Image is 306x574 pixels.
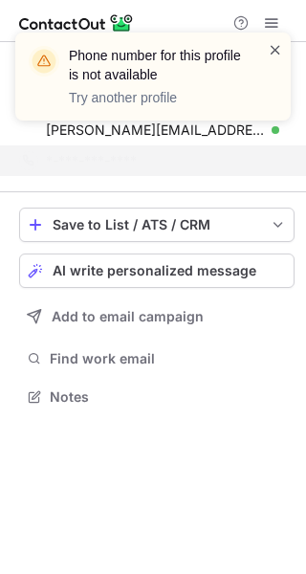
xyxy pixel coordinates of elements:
[29,46,59,77] img: warning
[50,350,287,367] span: Find work email
[69,46,245,84] header: Phone number for this profile is not available
[19,384,295,410] button: Notes
[53,217,261,232] div: Save to List / ATS / CRM
[69,88,245,107] p: Try another profile
[53,263,256,278] span: AI write personalized message
[19,208,295,242] button: save-profile-one-click
[19,254,295,288] button: AI write personalized message
[19,345,295,372] button: Find work email
[19,299,295,334] button: Add to email campaign
[19,11,134,34] img: ContactOut v5.3.10
[52,309,204,324] span: Add to email campaign
[50,388,287,406] span: Notes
